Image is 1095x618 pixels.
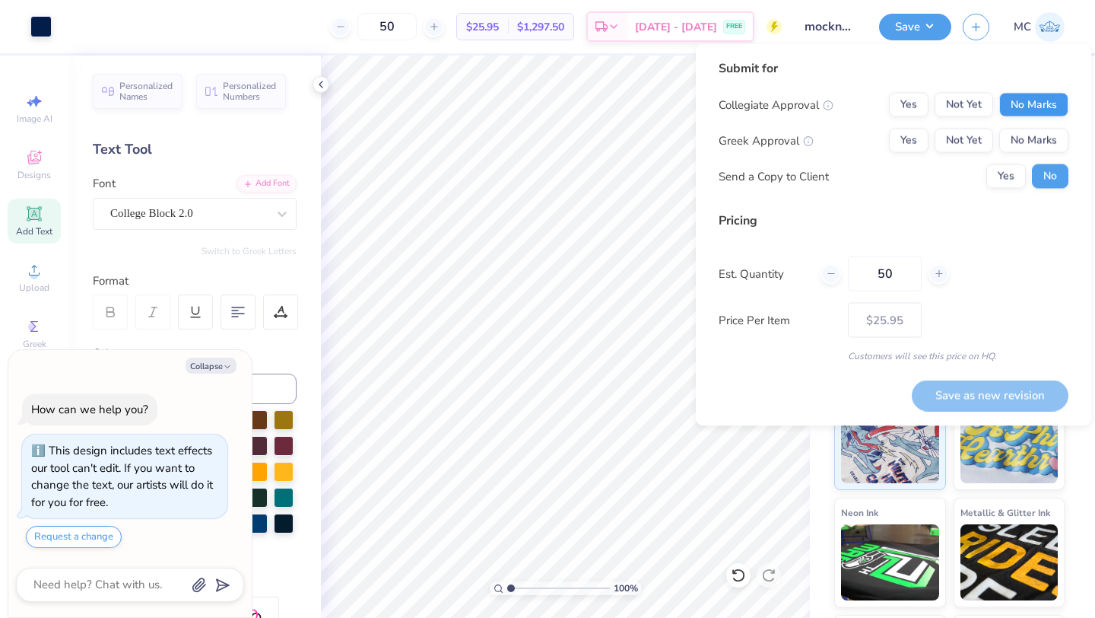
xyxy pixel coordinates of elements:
span: MC [1014,18,1031,36]
img: Standard [841,407,939,483]
span: Neon Ink [841,505,878,521]
button: No [1032,164,1068,189]
button: Yes [889,93,928,117]
input: – – [848,256,922,291]
div: Format [93,272,298,290]
button: No Marks [999,93,1068,117]
span: $25.95 [466,19,499,35]
div: How can we help you? [31,402,148,417]
button: Not Yet [935,93,993,117]
input: Untitled Design [793,11,868,42]
div: Color [93,345,297,362]
div: Pricing [719,212,1068,230]
span: Metallic & Glitter Ink [960,505,1050,521]
div: Customers will see this price on HQ. [719,349,1068,363]
label: Font [93,175,116,193]
div: Submit for [719,59,1068,78]
img: Neon Ink [841,524,939,600]
span: 100 % [614,581,638,595]
span: Personalized Names [119,81,173,102]
img: Puff Ink [960,407,1058,483]
span: [DATE] - [DATE] [635,19,717,35]
div: Collegiate Approval [719,96,833,113]
span: Add Text [16,225,52,237]
button: Not Yet [935,129,993,153]
span: Designs [17,169,51,181]
button: Yes [986,164,1026,189]
button: Yes [889,129,928,153]
button: Switch to Greek Letters [202,245,297,257]
button: No Marks [999,129,1068,153]
div: This design includes text effects our tool can't edit. If you want to change the text, our artist... [31,443,213,510]
a: MC [1014,12,1065,42]
div: Greek Approval [719,132,814,149]
img: Maddy Clark [1035,12,1065,42]
div: Text Tool [93,139,297,160]
div: Add Font [236,175,297,193]
span: $1,297.50 [517,19,564,35]
button: Collapse [186,358,236,374]
label: Price Per Item [719,311,836,329]
span: Image AI [17,113,52,125]
label: Est. Quantity [719,265,809,282]
input: – – [357,13,417,40]
button: Request a change [26,526,122,548]
div: Send a Copy to Client [719,167,829,185]
span: Personalized Numbers [223,81,277,102]
span: FREE [726,21,742,32]
button: Save [879,14,951,40]
span: Upload [19,282,49,294]
img: Metallic & Glitter Ink [960,524,1058,600]
span: Greek [23,338,46,350]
